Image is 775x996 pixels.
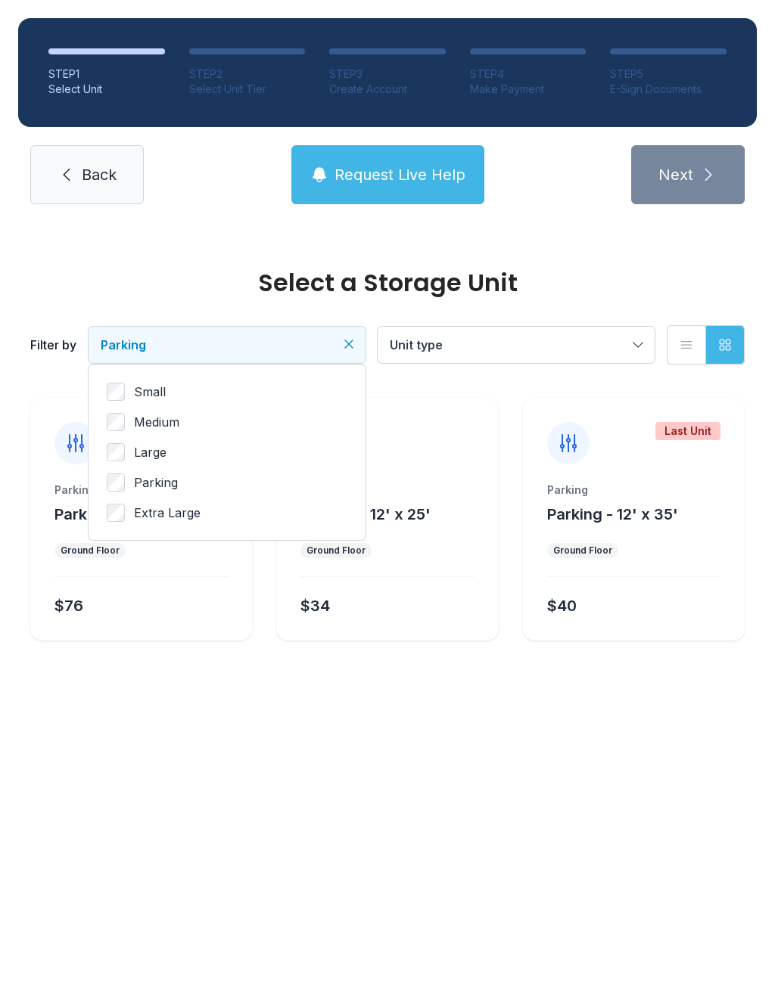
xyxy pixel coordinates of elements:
button: Parking - 12' x 35' [547,504,678,525]
input: Parking [107,473,125,492]
span: Unit type [390,337,443,352]
input: Large [107,443,125,461]
div: Create Account [329,82,446,97]
div: Parking [547,482,721,498]
div: $40 [547,595,577,616]
div: E-Sign Documents [610,82,727,97]
div: STEP 3 [329,67,446,82]
span: Request Live Help [335,164,465,185]
span: Back [82,164,117,185]
span: Parking - 12' x 20' [54,505,185,523]
div: STEP 4 [470,67,587,82]
div: $34 [300,595,330,616]
button: Unit type [378,327,655,363]
div: $76 [54,595,83,616]
button: Parking - 12' x 25' [300,504,431,525]
div: Select Unit Tier [189,82,306,97]
div: Parking [54,482,228,498]
span: Parking - 12' x 25' [300,505,431,523]
div: Ground Floor [61,545,120,557]
span: Next [658,164,693,185]
div: STEP 2 [189,67,306,82]
div: Ground Floor [307,545,366,557]
span: Parking [101,337,146,352]
span: Parking [134,473,178,492]
input: Small [107,383,125,401]
span: Large [134,443,167,461]
div: Ground Floor [553,545,612,557]
div: Parking [300,482,474,498]
div: Last Unit [655,422,721,440]
input: Medium [107,413,125,431]
span: Parking - 12' x 35' [547,505,678,523]
button: Parking - 12' x 20' [54,504,185,525]
span: Extra Large [134,504,201,522]
div: Make Payment [470,82,587,97]
div: Select Unit [48,82,165,97]
div: STEP 1 [48,67,165,82]
input: Extra Large [107,504,125,522]
span: Medium [134,413,179,431]
div: Select a Storage Unit [30,271,745,295]
div: Filter by [30,336,76,354]
button: Clear filters [341,337,356,352]
button: Parking [89,327,366,363]
span: Small [134,383,166,401]
div: STEP 5 [610,67,727,82]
